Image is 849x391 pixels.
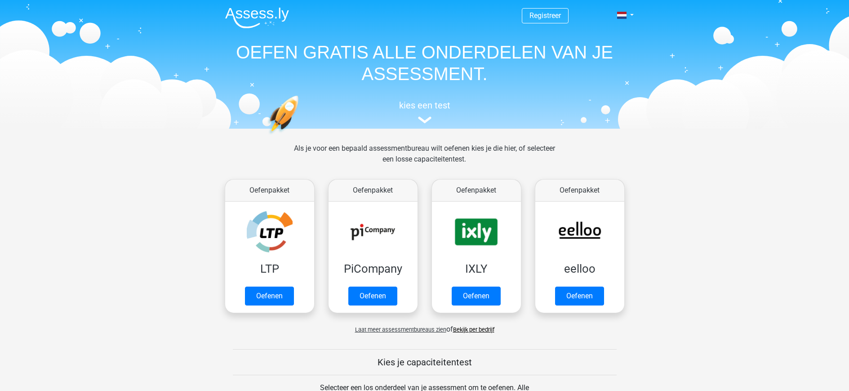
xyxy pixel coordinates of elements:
a: Bekijk per bedrijf [453,326,494,333]
a: Oefenen [555,287,604,306]
img: Assessly [225,7,289,28]
h1: OEFEN GRATIS ALLE ONDERDELEN VAN JE ASSESSMENT. [218,41,631,85]
div: of [218,317,631,335]
img: oefenen [267,95,333,177]
a: kies een test [218,100,631,124]
h5: kies een test [218,100,631,111]
span: Laat meer assessmentbureaus zien [355,326,446,333]
a: Registreer [529,11,561,20]
div: Als je voor een bepaald assessmentbureau wilt oefenen kies je die hier, of selecteer een losse ca... [287,143,562,175]
img: assessment [418,117,431,123]
a: Oefenen [452,287,501,306]
a: Oefenen [348,287,397,306]
h5: Kies je capaciteitentest [233,357,617,368]
a: Oefenen [245,287,294,306]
